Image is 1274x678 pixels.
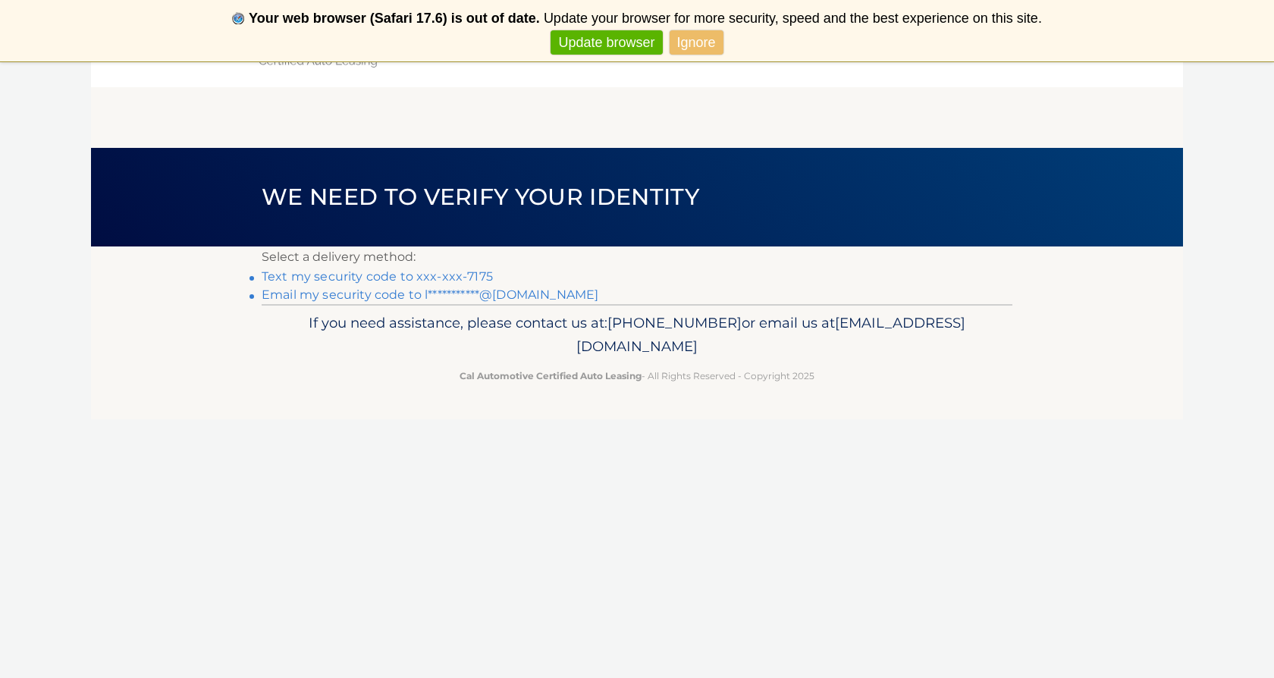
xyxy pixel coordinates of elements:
[544,11,1042,26] span: Update your browser for more security, speed and the best experience on this site.
[262,183,699,211] span: We need to verify your identity
[460,370,642,381] strong: Cal Automotive Certified Auto Leasing
[249,11,540,26] b: Your web browser (Safari 17.6) is out of date.
[551,30,662,55] a: Update browser
[670,30,723,55] a: Ignore
[262,246,1012,268] p: Select a delivery method:
[271,368,1003,384] p: - All Rights Reserved - Copyright 2025
[607,314,742,331] span: [PHONE_NUMBER]
[271,311,1003,359] p: If you need assistance, please contact us at: or email us at
[262,269,493,284] a: Text my security code to xxx-xxx-7175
